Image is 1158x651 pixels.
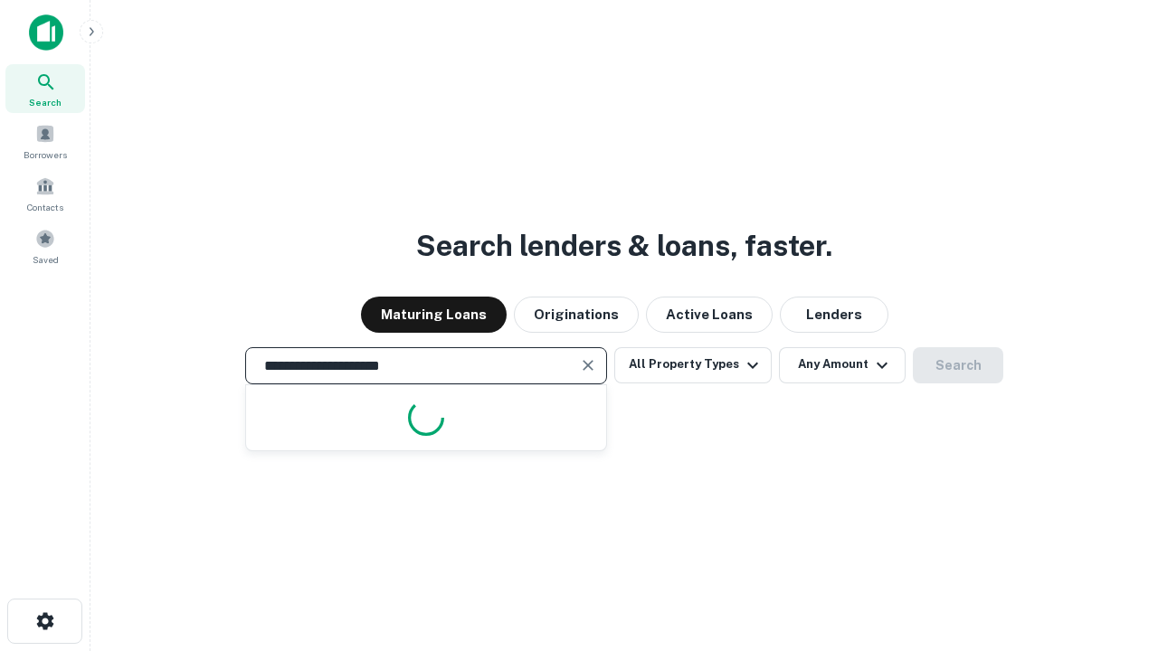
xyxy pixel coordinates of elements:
[29,95,62,109] span: Search
[646,297,773,333] button: Active Loans
[5,64,85,113] a: Search
[24,147,67,162] span: Borrowers
[5,117,85,165] a: Borrowers
[27,200,63,214] span: Contacts
[5,169,85,218] a: Contacts
[5,222,85,270] a: Saved
[614,347,772,383] button: All Property Types
[514,297,639,333] button: Originations
[33,252,59,267] span: Saved
[1068,506,1158,593] iframe: Chat Widget
[416,224,832,268] h3: Search lenders & loans, faster.
[779,347,906,383] button: Any Amount
[361,297,507,333] button: Maturing Loans
[780,297,888,333] button: Lenders
[29,14,63,51] img: capitalize-icon.png
[575,353,601,378] button: Clear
